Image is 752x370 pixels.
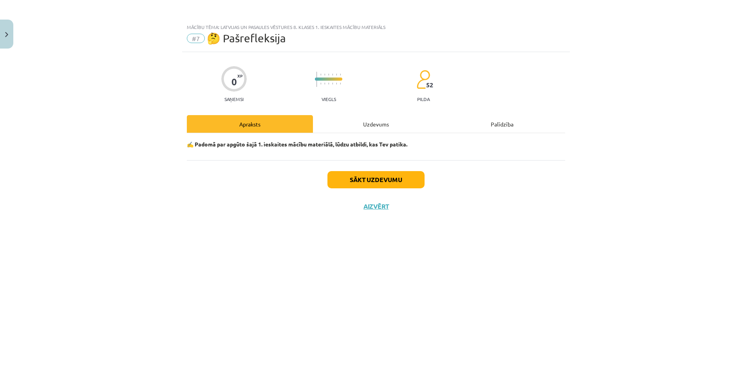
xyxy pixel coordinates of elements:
button: Aizvērt [361,202,391,210]
button: Sākt uzdevumu [327,171,425,188]
img: icon-short-line-57e1e144782c952c97e751825c79c345078a6d821885a25fce030b3d8c18986b.svg [328,74,329,76]
img: icon-short-line-57e1e144782c952c97e751825c79c345078a6d821885a25fce030b3d8c18986b.svg [336,83,337,85]
img: icon-short-line-57e1e144782c952c97e751825c79c345078a6d821885a25fce030b3d8c18986b.svg [324,83,325,85]
p: Saņemsi [221,96,247,102]
img: icon-short-line-57e1e144782c952c97e751825c79c345078a6d821885a25fce030b3d8c18986b.svg [332,74,333,76]
span: 52 [426,81,433,88]
img: icon-short-line-57e1e144782c952c97e751825c79c345078a6d821885a25fce030b3d8c18986b.svg [340,83,341,85]
img: icon-short-line-57e1e144782c952c97e751825c79c345078a6d821885a25fce030b3d8c18986b.svg [340,74,341,76]
img: icon-close-lesson-0947bae3869378f0d4975bcd49f059093ad1ed9edebbc8119c70593378902aed.svg [5,32,8,37]
img: icon-short-line-57e1e144782c952c97e751825c79c345078a6d821885a25fce030b3d8c18986b.svg [328,83,329,85]
strong: ✍️ Padomā par apgūto šajā 1. ieskaites mācību materiālā, lūdzu atbildi, kas Tev patika. [187,141,407,148]
span: 🤔 Pašrefleksija [207,32,286,45]
img: icon-short-line-57e1e144782c952c97e751825c79c345078a6d821885a25fce030b3d8c18986b.svg [332,83,333,85]
img: students-c634bb4e5e11cddfef0936a35e636f08e4e9abd3cc4e673bd6f9a4125e45ecb1.svg [416,70,430,89]
img: icon-short-line-57e1e144782c952c97e751825c79c345078a6d821885a25fce030b3d8c18986b.svg [324,74,325,76]
div: Uzdevums [313,115,439,133]
div: 0 [231,76,237,87]
div: Palīdzība [439,115,565,133]
p: Viegls [322,96,336,102]
span: XP [237,74,242,78]
img: icon-short-line-57e1e144782c952c97e751825c79c345078a6d821885a25fce030b3d8c18986b.svg [336,74,337,76]
span: #7 [187,34,205,43]
div: Apraksts [187,115,313,133]
div: Mācību tēma: Latvijas un pasaules vēstures 8. klases 1. ieskaites mācību materiāls [187,24,565,30]
p: pilda [417,96,430,102]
